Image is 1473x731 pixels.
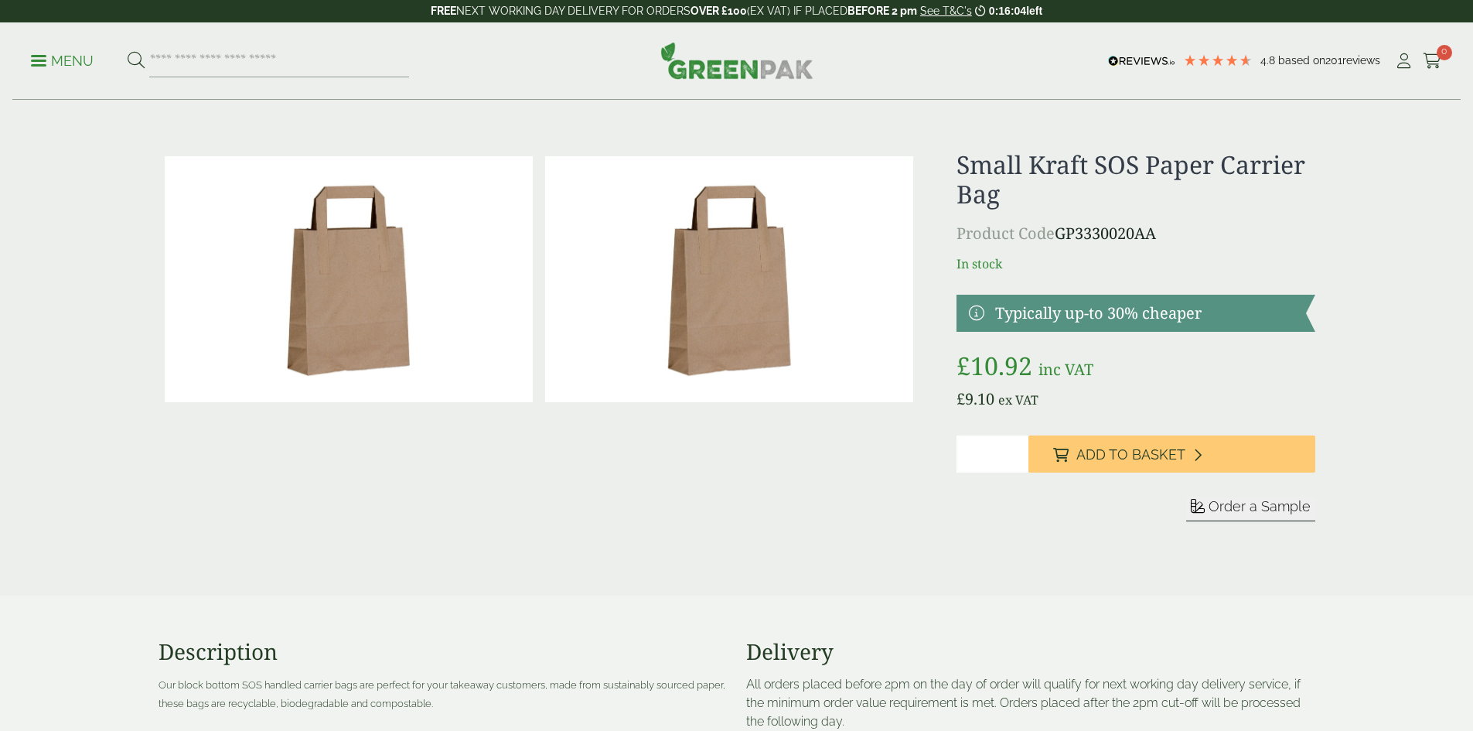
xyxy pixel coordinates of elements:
[1423,50,1442,73] a: 0
[159,639,728,665] h3: Description
[660,42,813,79] img: GreenPak Supplies
[1186,497,1315,521] button: Order a Sample
[956,349,1032,382] bdi: 10.92
[956,222,1314,245] p: GP3330020AA
[431,5,456,17] strong: FREE
[1394,53,1413,69] i: My Account
[1437,45,1452,60] span: 0
[956,388,965,409] span: £
[159,679,725,709] span: Our block bottom SOS handled carrier bags are perfect for your takeaway customers, made from sust...
[31,52,94,70] p: Menu
[1325,54,1342,67] span: 201
[1209,498,1311,514] span: Order a Sample
[746,675,1315,731] p: All orders placed before 2pm on the day of order will qualify for next working day delivery servi...
[1278,54,1325,67] span: Based on
[998,391,1038,408] span: ex VAT
[956,223,1055,244] span: Product Code
[1183,53,1253,67] div: 4.79 Stars
[545,156,913,402] img: Small Kraft SOS Paper Carrier Bag Full Case 0
[1028,436,1315,473] button: Add to Basket
[956,254,1314,273] p: In stock
[956,150,1314,210] h1: Small Kraft SOS Paper Carrier Bag
[1260,54,1278,67] span: 4.8
[956,349,970,382] span: £
[920,5,972,17] a: See T&C's
[989,5,1026,17] span: 0:16:04
[1038,359,1093,380] span: inc VAT
[1076,446,1185,463] span: Add to Basket
[1342,54,1380,67] span: reviews
[690,5,747,17] strong: OVER £100
[847,5,917,17] strong: BEFORE 2 pm
[1423,53,1442,69] i: Cart
[746,639,1315,665] h3: Delivery
[31,52,94,67] a: Menu
[165,156,533,402] img: Small Kraft SOS Paper Carrier Bag 0
[1026,5,1042,17] span: left
[1108,56,1175,67] img: REVIEWS.io
[956,388,994,409] bdi: 9.10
